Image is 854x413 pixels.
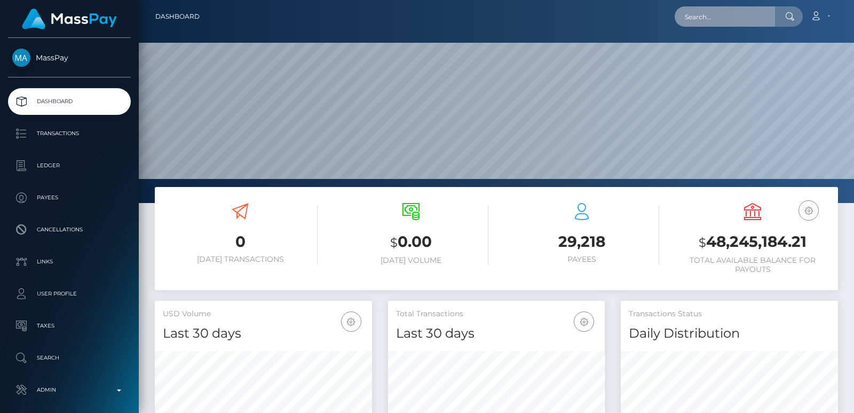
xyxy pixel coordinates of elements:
p: Payees [12,190,126,206]
h5: USD Volume [163,309,364,320]
p: Cancellations [12,222,126,238]
a: Transactions [8,120,131,147]
small: $ [390,235,398,250]
a: Links [8,248,131,275]
a: Payees [8,184,131,211]
p: User Profile [12,286,126,302]
a: Admin [8,377,131,403]
h6: [DATE] Volume [334,256,488,265]
h6: Payees [504,255,659,264]
p: Ledger [12,158,126,174]
span: MassPay [8,53,131,63]
a: Ledger [8,152,131,179]
p: Admin [12,382,126,398]
a: Taxes [8,313,131,339]
h3: 29,218 [504,231,659,252]
a: User Profile [8,280,131,307]
h5: Total Transactions [396,309,597,320]
img: MassPay [12,49,30,67]
a: Search [8,345,131,371]
input: Search... [675,6,775,27]
a: Cancellations [8,216,131,243]
h3: 0 [163,231,318,252]
h3: 48,245,184.21 [675,231,830,253]
a: Dashboard [155,5,200,28]
h6: Total Available Balance for Payouts [675,256,830,274]
a: Dashboard [8,88,131,115]
h6: [DATE] Transactions [163,255,318,264]
img: MassPay Logo [22,9,117,29]
p: Links [12,254,126,270]
p: Taxes [12,318,126,334]
p: Transactions [12,126,126,142]
p: Dashboard [12,93,126,110]
h4: Last 30 days [396,324,597,343]
h5: Transactions Status [629,309,830,320]
h3: 0.00 [334,231,488,253]
p: Search [12,350,126,366]
h4: Daily Distribution [629,324,830,343]
h4: Last 30 days [163,324,364,343]
small: $ [699,235,706,250]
